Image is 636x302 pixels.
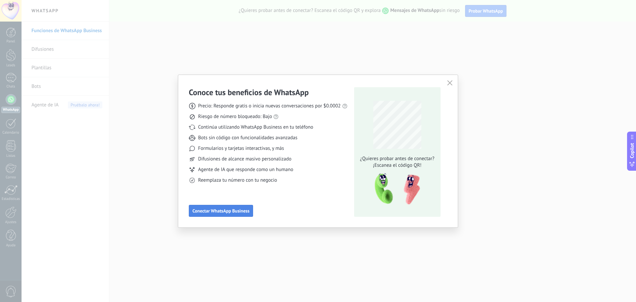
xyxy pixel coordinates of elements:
[198,124,313,131] span: Continúa utilizando WhatsApp Business en tu teléfono
[198,145,284,152] span: Formularios y tarjetas interactivas, y más
[358,155,436,162] span: ¿Quieres probar antes de conectar?
[192,209,249,213] span: Conectar WhatsApp Business
[189,87,309,97] h3: Conoce tus beneficios de WhatsApp
[358,162,436,169] span: ¡Escanea el código QR!
[198,177,277,184] span: Reemplaza tu número con tu negocio
[369,171,421,207] img: qr-pic-1x.png
[198,135,297,141] span: Bots sin código con funcionalidades avanzadas
[198,166,293,173] span: Agente de IA que responde como un humano
[189,205,253,217] button: Conectar WhatsApp Business
[198,113,272,120] span: Riesgo de número bloqueado: Bajo
[198,103,341,109] span: Precio: Responde gratis o inicia nuevas conversaciones por $0.0002
[629,143,635,158] span: Copilot
[198,156,291,162] span: Difusiones de alcance masivo personalizado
